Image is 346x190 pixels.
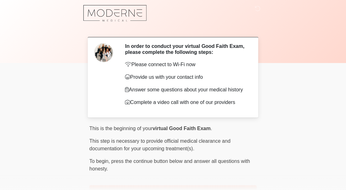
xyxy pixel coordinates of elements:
[152,126,211,131] strong: virtual Good Faith Exam
[94,43,113,62] img: Agent Avatar
[125,86,247,94] p: Answer some questions about your medical history
[89,138,230,151] span: This step is necessary to provide official medical clearance and documentation for your upcoming ...
[89,158,111,164] span: To begin,
[125,43,247,55] h2: In order to conduct your virtual Good Faith Exam, please complete the following steps:
[89,126,152,131] span: This is the beginning of your
[125,73,247,81] p: Provide us with your contact info
[125,61,247,68] p: Please connect to Wi-Fi now
[83,5,147,22] img: Moderne Medical Aesthetics Logo
[211,126,212,131] span: .
[125,99,247,106] p: Complete a video call with one of our providers
[85,23,261,34] h1: ‎ ‎ ‎
[89,158,250,171] span: press the continue button below and answer all questions with honesty.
